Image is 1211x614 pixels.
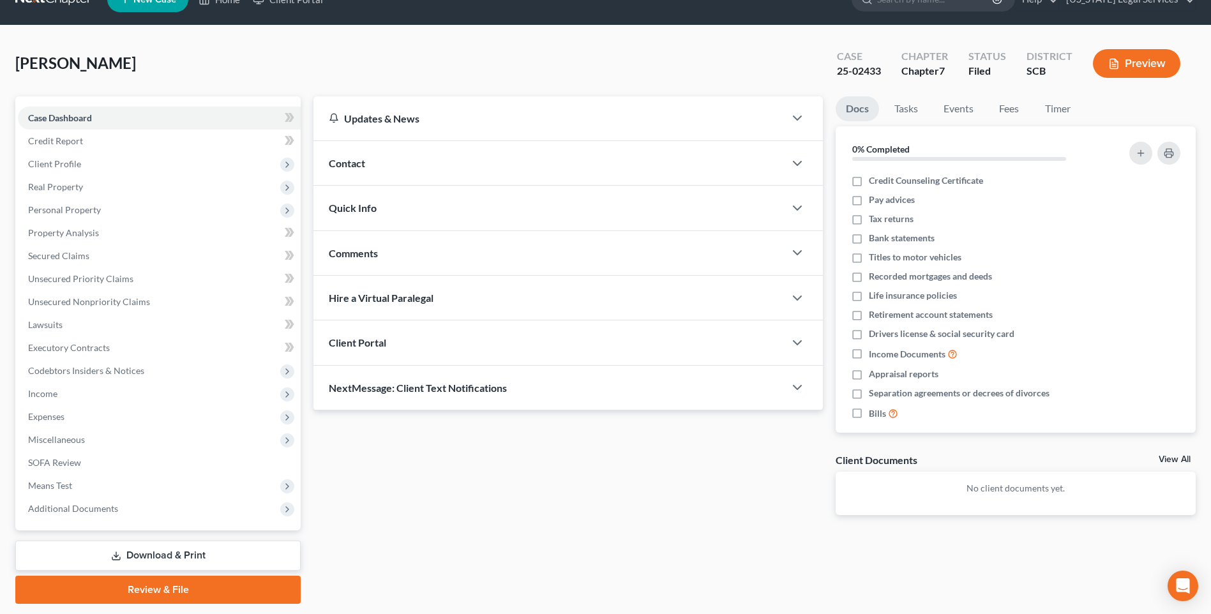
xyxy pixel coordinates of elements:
[18,336,301,359] a: Executory Contracts
[939,64,945,77] span: 7
[28,135,83,146] span: Credit Report
[901,49,948,64] div: Chapter
[15,541,301,571] a: Download & Print
[15,54,136,72] span: [PERSON_NAME]
[18,244,301,267] a: Secured Claims
[15,576,301,604] a: Review & File
[852,144,910,154] strong: 0% Completed
[1093,49,1180,78] button: Preview
[869,387,1049,400] span: Separation agreements or decrees of divorces
[18,221,301,244] a: Property Analysis
[869,308,993,321] span: Retirement account statements
[837,64,881,79] div: 25-02433
[869,174,983,187] span: Credit Counseling Certificate
[28,227,99,238] span: Property Analysis
[968,49,1006,64] div: Status
[1027,64,1072,79] div: SCB
[836,96,879,121] a: Docs
[329,292,433,304] span: Hire a Virtual Paralegal
[869,270,992,283] span: Recorded mortgages and deeds
[869,348,945,361] span: Income Documents
[846,482,1185,495] p: No client documents yet.
[18,267,301,290] a: Unsecured Priority Claims
[989,96,1030,121] a: Fees
[28,250,89,261] span: Secured Claims
[329,382,507,394] span: NextMessage: Client Text Notifications
[869,327,1014,340] span: Drivers license & social security card
[28,319,63,330] span: Lawsuits
[1027,49,1072,64] div: District
[28,204,101,215] span: Personal Property
[1035,96,1081,121] a: Timer
[869,193,915,206] span: Pay advices
[28,388,57,399] span: Income
[28,434,85,445] span: Miscellaneous
[884,96,928,121] a: Tasks
[869,232,935,244] span: Bank statements
[869,251,961,264] span: Titles to motor vehicles
[869,289,957,302] span: Life insurance policies
[1168,571,1198,601] div: Open Intercom Messenger
[28,457,81,468] span: SOFA Review
[18,290,301,313] a: Unsecured Nonpriority Claims
[28,112,92,123] span: Case Dashboard
[933,96,984,121] a: Events
[18,313,301,336] a: Lawsuits
[869,407,886,420] span: Bills
[968,64,1006,79] div: Filed
[836,453,917,467] div: Client Documents
[329,247,378,259] span: Comments
[1159,455,1191,464] a: View All
[901,64,948,79] div: Chapter
[837,49,881,64] div: Case
[28,342,110,353] span: Executory Contracts
[28,365,144,376] span: Codebtors Insiders & Notices
[28,158,81,169] span: Client Profile
[28,503,118,514] span: Additional Documents
[18,451,301,474] a: SOFA Review
[329,112,769,125] div: Updates & News
[28,181,83,192] span: Real Property
[869,213,914,225] span: Tax returns
[329,157,365,169] span: Contact
[869,368,938,380] span: Appraisal reports
[329,336,386,348] span: Client Portal
[18,130,301,153] a: Credit Report
[18,107,301,130] a: Case Dashboard
[28,411,64,422] span: Expenses
[28,273,133,284] span: Unsecured Priority Claims
[28,480,72,491] span: Means Test
[329,202,377,214] span: Quick Info
[28,296,150,307] span: Unsecured Nonpriority Claims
